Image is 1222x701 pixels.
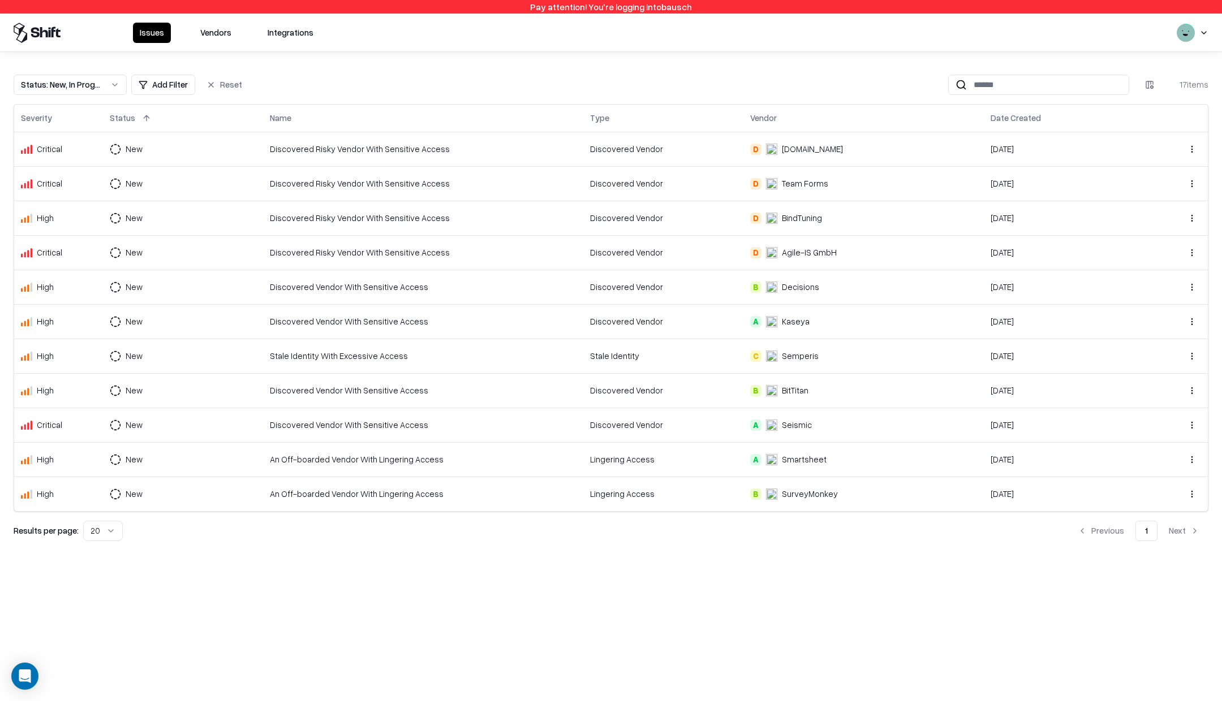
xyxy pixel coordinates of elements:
[1163,79,1208,90] div: 17 items
[126,315,143,327] div: New
[110,346,163,366] button: New
[766,213,777,224] img: BindTuning
[270,246,576,258] div: Discovered Risky Vendor With Sensitive Access
[766,282,777,293] img: Decisions
[750,213,761,224] div: D
[991,281,1137,293] div: [DATE]
[126,384,143,396] div: New
[750,385,761,396] div: B
[193,23,238,43] button: Vendors
[11,663,38,690] div: Open Intercom Messenger
[126,488,143,500] div: New
[590,212,737,224] div: Discovered Vendor
[37,246,62,258] div: Critical
[270,143,576,155] div: Discovered Risky Vendor With Sensitive Access
[110,311,163,332] button: New
[21,79,101,90] div: Status : New, In Progress
[590,315,737,327] div: Discovered Vendor
[782,281,819,293] div: Decisions
[131,75,195,95] button: Add Filter
[37,143,62,155] div: Critical
[991,453,1137,465] div: [DATE]
[126,212,143,224] div: New
[766,419,777,431] img: Seismic
[110,380,163,401] button: New
[782,453,827,465] div: Smartsheet
[750,316,761,327] div: A
[590,453,737,465] div: Lingering Access
[110,415,163,435] button: New
[1069,521,1208,541] nav: pagination
[270,453,576,465] div: An Off-boarded Vendor With Lingering Access
[37,178,62,189] div: Critical
[126,453,143,465] div: New
[782,488,838,500] div: SurveyMonkey
[126,350,143,362] div: New
[782,246,837,258] div: Agile-IS GmbH
[126,281,143,293] div: New
[110,449,163,470] button: New
[270,315,576,327] div: Discovered Vendor With Sensitive Access
[590,281,737,293] div: Discovered Vendor
[766,385,777,396] img: BitTitan
[126,246,143,258] div: New
[750,419,761,431] div: A
[766,350,777,362] img: Semperis
[110,139,163,159] button: New
[991,143,1137,155] div: [DATE]
[991,384,1137,396] div: [DATE]
[782,178,828,189] div: Team Forms
[270,350,576,362] div: Stale Identity With Excessive Access
[991,178,1137,189] div: [DATE]
[110,208,163,228] button: New
[782,143,843,155] div: [DOMAIN_NAME]
[750,112,777,124] div: Vendor
[766,144,777,155] img: Draw.io
[750,282,761,293] div: B
[766,488,777,500] img: SurveyMonkey
[991,112,1041,124] div: Date Created
[766,178,777,189] img: Team Forms
[991,212,1137,224] div: [DATE]
[270,212,576,224] div: Discovered Risky Vendor With Sensitive Access
[590,143,737,155] div: Discovered Vendor
[590,178,737,189] div: Discovered Vendor
[590,112,609,124] div: Type
[782,384,808,396] div: BitTitan
[133,23,171,43] button: Issues
[782,212,822,224] div: BindTuning
[590,350,737,362] div: Stale Identity
[110,243,163,263] button: New
[766,247,777,258] img: Agile-IS GmbH
[750,350,761,362] div: C
[110,484,163,504] button: New
[110,174,163,194] button: New
[14,525,79,536] p: Results per page:
[21,112,52,124] div: Severity
[200,75,249,95] button: Reset
[261,23,320,43] button: Integrations
[782,350,819,362] div: Semperis
[750,144,761,155] div: D
[37,488,54,500] div: High
[766,454,777,465] img: Smartsheet
[750,178,761,189] div: D
[991,488,1137,500] div: [DATE]
[270,281,576,293] div: Discovered Vendor With Sensitive Access
[126,143,143,155] div: New
[590,246,737,258] div: Discovered Vendor
[37,281,54,293] div: High
[37,212,54,224] div: High
[991,315,1137,327] div: [DATE]
[1135,521,1158,541] button: 1
[37,315,54,327] div: High
[110,277,163,297] button: New
[766,316,777,327] img: Kaseya
[782,315,810,327] div: Kaseya
[270,178,576,189] div: Discovered Risky Vendor With Sensitive Access
[37,419,62,431] div: Critical
[270,419,576,431] div: Discovered Vendor With Sensitive Access
[590,384,737,396] div: Discovered Vendor
[37,384,54,396] div: High
[991,246,1137,258] div: [DATE]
